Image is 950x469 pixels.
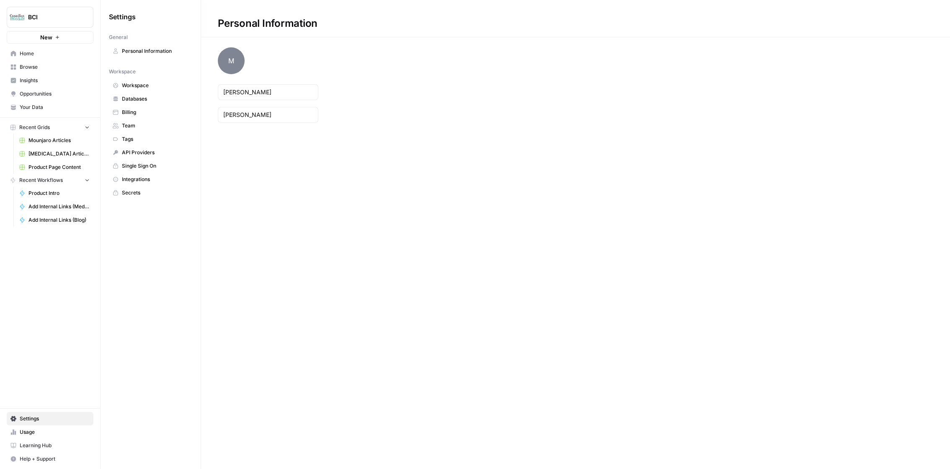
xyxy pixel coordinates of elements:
a: Personal Information [109,44,192,58]
span: Single Sign On [122,162,188,170]
span: Settings [20,415,90,422]
a: Billing [109,106,192,119]
img: BCI Logo [10,10,25,25]
span: General [109,34,128,41]
a: Add Internal Links (Blog) [15,213,93,227]
span: Home [20,50,90,57]
span: BCI [28,13,79,21]
span: M [218,47,245,74]
span: Secrets [122,189,188,197]
span: Learning Hub [20,442,90,449]
a: Add Internal Links (Medications) [15,200,93,213]
a: API Providers [109,146,192,159]
div: Personal Information [201,17,334,30]
a: Mounjaro Articles [15,134,93,147]
span: Workspace [122,82,188,89]
a: Product Intro [15,187,93,200]
a: Product Page Content [15,161,93,174]
span: Billing [122,109,188,116]
span: Tags [122,135,188,143]
span: Recent Workflows [19,176,63,184]
span: New [40,33,52,41]
span: Your Data [20,104,90,111]
button: Recent Workflows [7,174,93,187]
span: Recent Grids [19,124,50,131]
span: API Providers [122,149,188,156]
span: Usage [20,428,90,436]
a: Your Data [7,101,93,114]
span: Add Internal Links (Medications) [28,203,90,210]
a: Opportunities [7,87,93,101]
span: Product Intro [28,189,90,197]
a: Usage [7,425,93,439]
span: Add Internal Links (Blog) [28,216,90,224]
a: Workspace [109,79,192,92]
span: Help + Support [20,455,90,463]
a: Single Sign On [109,159,192,173]
button: New [7,31,93,44]
span: [MEDICAL_DATA] Articles [28,150,90,158]
button: Help + Support [7,452,93,466]
span: Product Page Content [28,163,90,171]
span: Workspace [109,68,136,75]
span: Databases [122,95,188,103]
a: Databases [109,92,192,106]
a: Team [109,119,192,132]
span: Insights [20,77,90,84]
a: Integrations [109,173,192,186]
span: Opportunities [20,90,90,98]
span: Settings [109,12,136,22]
a: Settings [7,412,93,425]
a: [MEDICAL_DATA] Articles [15,147,93,161]
span: Integrations [122,176,188,183]
span: Personal Information [122,47,188,55]
a: Home [7,47,93,60]
button: Recent Grids [7,121,93,134]
a: Secrets [109,186,192,200]
span: Mounjaro Articles [28,137,90,144]
a: Tags [109,132,192,146]
span: Team [122,122,188,130]
a: Learning Hub [7,439,93,452]
a: Insights [7,74,93,87]
span: Browse [20,63,90,71]
button: Workspace: BCI [7,7,93,28]
a: Browse [7,60,93,74]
